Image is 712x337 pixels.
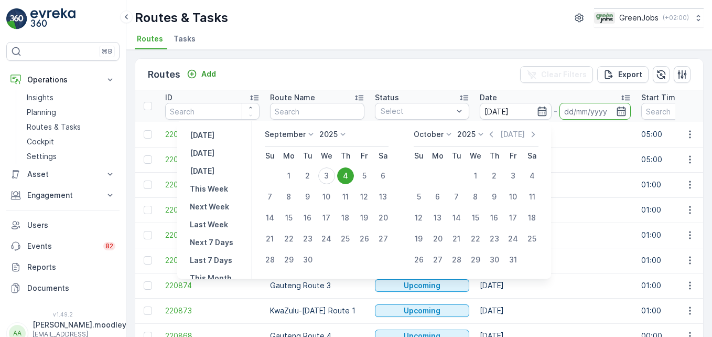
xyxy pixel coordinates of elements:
[411,230,427,247] div: 19
[485,146,504,165] th: Thursday
[144,130,152,139] div: Toggle Row Selected
[505,188,522,205] div: 10
[174,34,196,44] span: Tasks
[6,8,27,29] img: logo
[190,237,233,248] p: Next 7 Days
[447,146,466,165] th: Tuesday
[190,219,228,230] p: Last Week
[190,130,214,141] p: [DATE]
[474,273,636,298] td: [DATE]
[261,146,279,165] th: Sunday
[619,13,659,23] p: GreenJobs
[190,202,229,212] p: Next Week
[186,236,238,249] button: Next 7 Days
[411,209,427,226] div: 12
[165,255,260,266] a: 220875
[404,280,440,291] p: Upcoming
[474,298,636,323] td: [DATE]
[520,66,593,83] button: Clear Filters
[165,154,260,165] span: 220961
[663,14,689,22] p: ( +02:00 )
[428,146,447,165] th: Monday
[165,306,260,316] a: 220873
[30,8,75,29] img: logo_light-DOdMpM7g.png
[474,122,636,147] td: [DATE]
[6,164,120,185] button: Asset
[186,165,219,177] button: Tomorrow
[457,129,476,140] p: 2025
[165,280,260,291] a: 220874
[201,69,216,79] p: Add
[262,230,278,247] div: 21
[355,146,374,165] th: Friday
[186,218,232,231] button: Last Week
[554,105,557,118] p: -
[102,47,112,56] p: ⌘B
[299,167,316,184] div: 2
[6,257,120,278] a: Reports
[27,241,97,251] p: Events
[505,209,522,226] div: 17
[190,184,228,194] p: This Week
[375,230,392,247] div: 27
[375,167,392,184] div: 6
[23,105,120,120] a: Planning
[265,298,370,323] td: KwaZulu-[DATE] Route 1
[594,12,615,24] img: Green_Jobs_Logo.png
[265,273,370,298] td: Gauteng Route 3
[318,167,335,184] div: 3
[375,209,392,226] div: 20
[165,205,260,215] a: 220877
[356,167,373,184] div: 5
[597,66,649,83] button: Export
[190,166,214,176] p: [DATE]
[411,251,427,268] div: 26
[337,188,354,205] div: 11
[190,273,232,283] p: This Month
[524,188,541,205] div: 11
[27,122,81,132] p: Routes & Tasks
[186,129,219,142] button: Yesterday
[299,188,316,205] div: 9
[27,92,53,103] p: Insights
[318,188,335,205] div: 10
[23,120,120,134] a: Routes & Tasks
[270,103,364,120] input: Search
[523,146,542,165] th: Saturday
[467,167,484,184] div: 1
[381,106,453,117] p: Select
[486,251,503,268] div: 30
[190,148,214,159] p: [DATE]
[27,75,99,85] p: Operations
[186,201,233,213] button: Next Week
[186,272,236,285] button: This Month
[414,129,444,140] p: October
[148,67,180,82] p: Routes
[466,146,485,165] th: Wednesday
[318,230,335,247] div: 24
[337,230,354,247] div: 25
[486,230,503,247] div: 23
[6,215,120,236] a: Users
[641,92,680,103] p: Start Time
[474,248,636,273] td: [DATE]
[504,146,523,165] th: Friday
[356,188,373,205] div: 12
[186,254,236,267] button: Last 7 Days
[448,230,465,247] div: 21
[279,146,298,165] th: Monday
[429,230,446,247] div: 20
[559,103,631,120] input: dd/mm/yyyy
[165,230,260,240] span: 220876
[374,146,393,165] th: Saturday
[182,68,220,80] button: Add
[524,209,541,226] div: 18
[448,209,465,226] div: 14
[299,251,316,268] div: 30
[486,188,503,205] div: 9
[144,206,152,214] div: Toggle Row Selected
[467,188,484,205] div: 8
[144,155,152,164] div: Toggle Row Selected
[190,255,232,266] p: Last 7 Days
[165,129,260,140] span: 220962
